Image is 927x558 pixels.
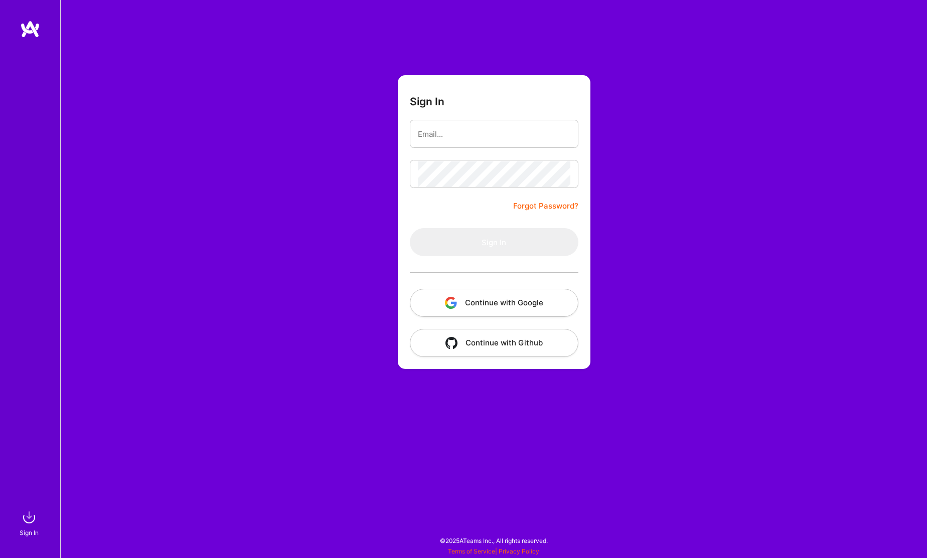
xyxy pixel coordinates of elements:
button: Continue with Google [410,289,578,317]
img: sign in [19,507,39,527]
span: | [448,547,539,555]
button: Sign In [410,228,578,256]
div: © 2025 ATeams Inc., All rights reserved. [60,528,927,553]
button: Continue with Github [410,329,578,357]
img: logo [20,20,40,38]
a: Terms of Service [448,547,495,555]
a: Privacy Policy [499,547,539,555]
img: icon [445,337,457,349]
img: icon [445,297,457,309]
div: Sign In [20,527,39,538]
h3: Sign In [410,95,444,108]
input: Email... [418,121,570,147]
a: sign inSign In [21,507,39,538]
a: Forgot Password? [513,200,578,212]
